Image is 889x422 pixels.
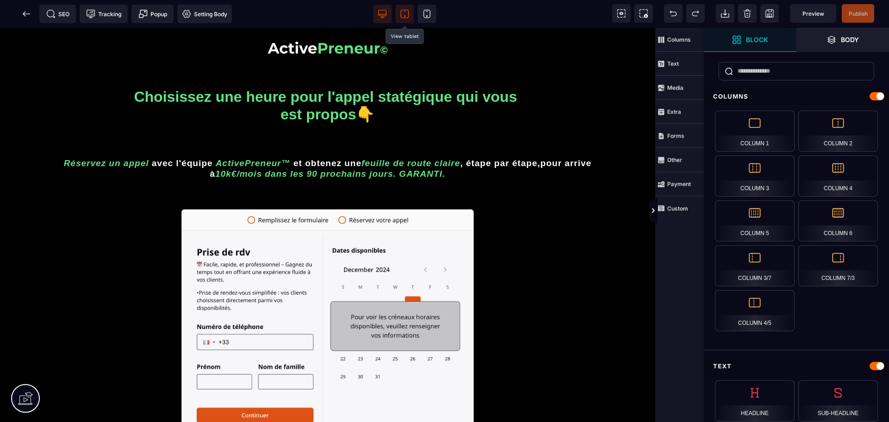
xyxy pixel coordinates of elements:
i: feuille de route claire [362,130,460,140]
span: Save [760,4,779,23]
div: Column 6 [798,200,878,242]
div: Headline [715,380,795,422]
div: Column 3/7 [715,245,795,286]
span: Preview [790,4,836,23]
strong: Extra [667,108,681,115]
span: Custom Block [655,196,704,220]
i: Réservez un appel [64,130,149,140]
span: View tablet [395,5,414,23]
span: Other [655,148,704,172]
div: Column 2 [798,111,878,152]
div: Column 4 [798,155,878,197]
strong: Body [841,36,859,43]
strong: Block [746,36,768,43]
span: Popup [138,9,167,19]
div: Column 3 [715,155,795,197]
strong: Media [667,84,683,91]
span: Publish [849,10,868,17]
strong: Text [667,60,679,67]
div: Column 4/5 [715,290,795,331]
span: Create Alert Modal [131,5,174,23]
span: Screenshot [634,4,653,23]
span: Back [17,5,36,23]
img: 091eb862e7369d21147d9e840c54eb6c_7b87ecaa6c95394209cf9458865daa2d_ActivePreneur%C2%A9.png [268,14,388,26]
i: ActivePreneur™ [216,130,291,140]
span: Text [655,52,704,76]
span: Open Layers [796,28,889,52]
span: Open Blocks [704,28,796,52]
h1: Choisissez une heure pour l'appel statégique qui vous est propos👇 [129,56,527,100]
div: Sub-headline [798,380,878,422]
span: Undo [664,4,682,23]
span: Tracking [86,9,121,19]
i: 10k€/mois dans les 90 prochains jours. GARANTI. [215,141,445,151]
div: Column 1 [715,111,795,152]
strong: Forms [667,132,684,139]
span: SEO [46,9,69,19]
div: Columns [704,88,889,105]
span: Payment [655,172,704,196]
div: Column 5 [715,200,795,242]
span: Save [842,4,874,23]
span: Favicon [177,5,232,23]
span: Seo meta data [39,5,76,23]
span: Columns [655,28,704,52]
span: Redo [686,4,705,23]
strong: Payment [667,180,691,187]
span: Open Import Webpage [716,4,734,23]
strong: Columns [667,36,691,43]
span: Extra [655,100,704,124]
strong: Custom [667,205,688,212]
span: View desktop [373,5,392,23]
strong: Other [667,156,682,163]
span: Forms [655,124,704,148]
span: View components [612,4,631,23]
span: Setting Body [182,9,227,19]
span: Clear [738,4,757,23]
span: Media [655,76,704,100]
span: Preview [802,10,824,17]
div: Text [704,358,889,375]
span: Tracking code [80,5,128,23]
div: Column 7/3 [798,245,878,286]
span: Toggle Views [704,197,713,225]
span: View mobile [418,5,436,23]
